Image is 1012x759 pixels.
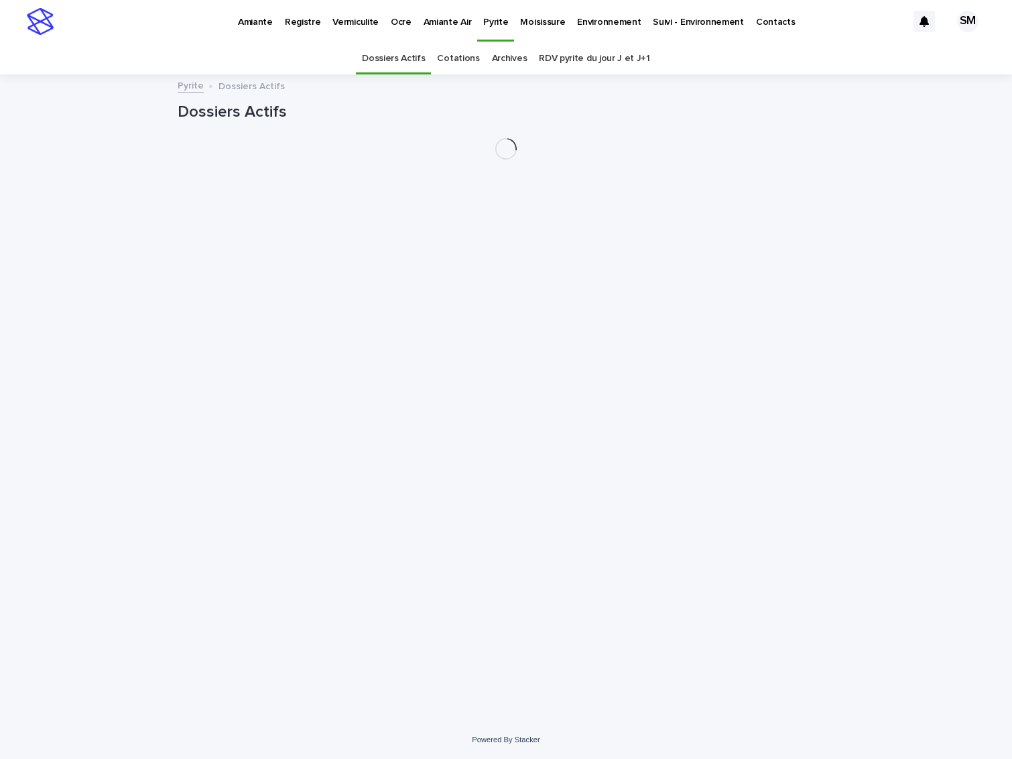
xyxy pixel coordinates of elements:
[539,43,650,74] a: RDV pyrite du jour J et J+1
[218,78,285,93] p: Dossiers Actifs
[362,43,425,74] a: Dossiers Actifs
[957,11,978,32] div: SM
[27,8,54,35] img: stacker-logo-s-only.png
[472,736,540,744] a: Powered By Stacker
[178,77,204,93] a: Pyrite
[437,43,479,74] a: Cotations
[492,43,527,74] a: Archives
[178,103,834,122] h1: Dossiers Actifs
